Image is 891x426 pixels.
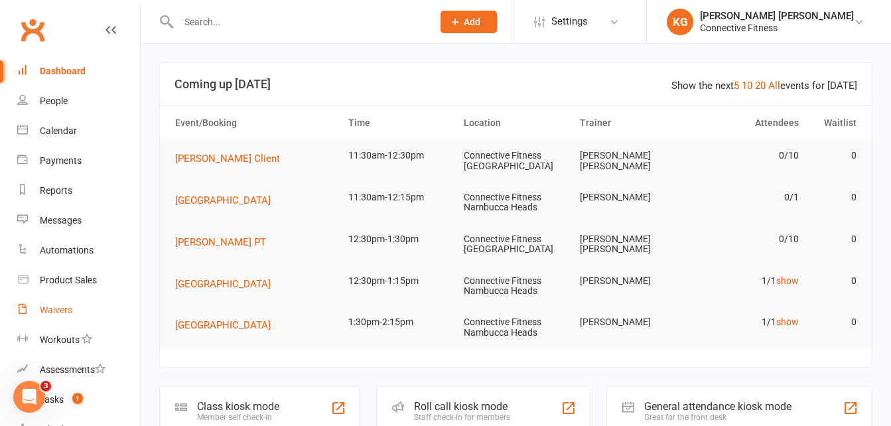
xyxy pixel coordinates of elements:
[169,106,342,140] th: Event/Booking
[17,146,140,176] a: Payments
[342,182,458,213] td: 11:30am-12:15pm
[574,307,689,338] td: [PERSON_NAME]
[17,116,140,146] a: Calendar
[689,182,805,213] td: 0/1
[342,140,458,171] td: 11:30am-12:30pm
[40,245,94,255] div: Automations
[40,275,97,285] div: Product Sales
[175,153,280,165] span: [PERSON_NAME] Client
[40,394,64,405] div: Tasks
[551,7,588,36] span: Settings
[342,265,458,297] td: 12:30pm-1:15pm
[458,140,573,182] td: Connective Fitness [GEOGRAPHIC_DATA]
[458,265,573,307] td: Connective Fitness Nambucca Heads
[671,78,857,94] div: Show the next events for [DATE]
[17,295,140,325] a: Waivers
[414,400,510,413] div: Roll call kiosk mode
[574,106,689,140] th: Trainer
[40,66,86,76] div: Dashboard
[342,106,458,140] th: Time
[805,106,862,140] th: Waitlist
[40,155,82,166] div: Payments
[17,355,140,385] a: Assessments
[17,56,140,86] a: Dashboard
[175,194,271,206] span: [GEOGRAPHIC_DATA]
[755,80,766,92] a: 20
[464,17,480,27] span: Add
[13,381,45,413] iframe: Intercom live chat
[805,182,862,213] td: 0
[458,106,573,140] th: Location
[40,305,72,315] div: Waivers
[175,317,280,333] button: [GEOGRAPHIC_DATA]
[574,140,689,182] td: [PERSON_NAME] [PERSON_NAME]
[17,325,140,355] a: Workouts
[40,215,82,226] div: Messages
[574,224,689,265] td: [PERSON_NAME] [PERSON_NAME]
[734,80,739,92] a: 5
[805,307,862,338] td: 0
[17,176,140,206] a: Reports
[342,224,458,255] td: 12:30pm-1:30pm
[175,278,271,290] span: [GEOGRAPHIC_DATA]
[17,86,140,116] a: People
[16,13,49,46] a: Clubworx
[805,265,862,297] td: 0
[342,307,458,338] td: 1:30pm-2:15pm
[574,182,689,213] td: [PERSON_NAME]
[689,307,805,338] td: 1/1
[458,182,573,224] td: Connective Fitness Nambucca Heads
[40,125,77,136] div: Calendar
[700,10,854,22] div: [PERSON_NAME] [PERSON_NAME]
[174,78,857,91] h3: Coming up [DATE]
[644,413,791,422] div: Great for the front desk
[17,206,140,236] a: Messages
[644,400,791,413] div: General attendance kiosk mode
[574,265,689,297] td: [PERSON_NAME]
[72,393,83,404] span: 1
[689,140,805,171] td: 0/10
[667,9,693,35] div: KG
[197,400,279,413] div: Class kiosk mode
[458,307,573,348] td: Connective Fitness Nambucca Heads
[175,151,289,167] button: [PERSON_NAME] Client
[458,224,573,265] td: Connective Fitness [GEOGRAPHIC_DATA]
[175,234,275,250] button: [PERSON_NAME] PT
[689,265,805,297] td: 1/1
[17,265,140,295] a: Product Sales
[175,192,280,208] button: [GEOGRAPHIC_DATA]
[40,381,51,391] span: 3
[197,413,279,422] div: Member self check-in
[175,276,280,292] button: [GEOGRAPHIC_DATA]
[441,11,497,33] button: Add
[776,317,799,327] a: show
[17,385,140,415] a: Tasks 1
[175,236,266,248] span: [PERSON_NAME] PT
[776,275,799,286] a: show
[174,13,423,31] input: Search...
[805,140,862,171] td: 0
[175,319,271,331] span: [GEOGRAPHIC_DATA]
[805,224,862,255] td: 0
[689,224,805,255] td: 0/10
[689,106,805,140] th: Attendees
[40,364,105,375] div: Assessments
[768,80,780,92] a: All
[700,22,854,34] div: Connective Fitness
[40,334,80,345] div: Workouts
[414,413,510,422] div: Staff check-in for members
[17,236,140,265] a: Automations
[40,96,68,106] div: People
[40,185,72,196] div: Reports
[742,80,752,92] a: 10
